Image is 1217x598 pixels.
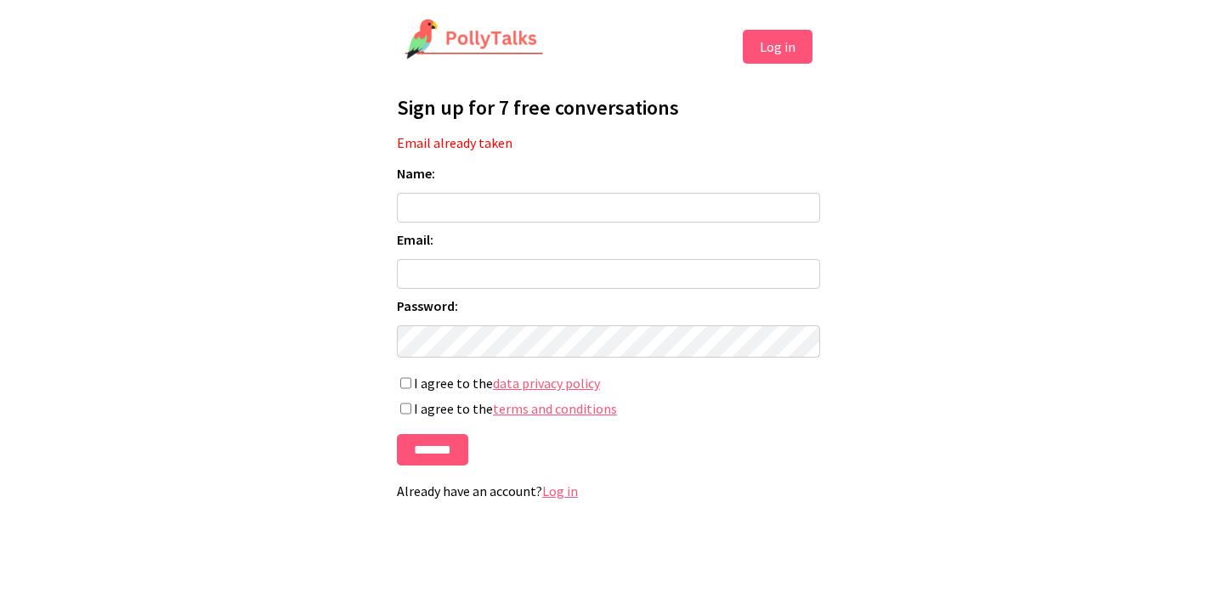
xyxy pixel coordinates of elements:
[542,482,578,499] a: Log in
[397,134,820,151] p: Email already taken
[397,375,820,392] label: I agree to the
[493,375,600,392] a: data privacy policy
[397,231,820,248] label: Email:
[743,30,812,64] button: Log in
[405,19,544,61] img: PollyTalks Logo
[397,165,820,182] label: Name:
[397,482,820,499] p: Already have an account?
[397,94,820,121] h1: Sign up for 7 free conversations
[397,400,820,417] label: I agree to the
[397,297,820,314] label: Password:
[400,377,411,389] input: I agree to thedata privacy policy
[400,403,411,415] input: I agree to theterms and conditions
[493,400,617,417] a: terms and conditions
